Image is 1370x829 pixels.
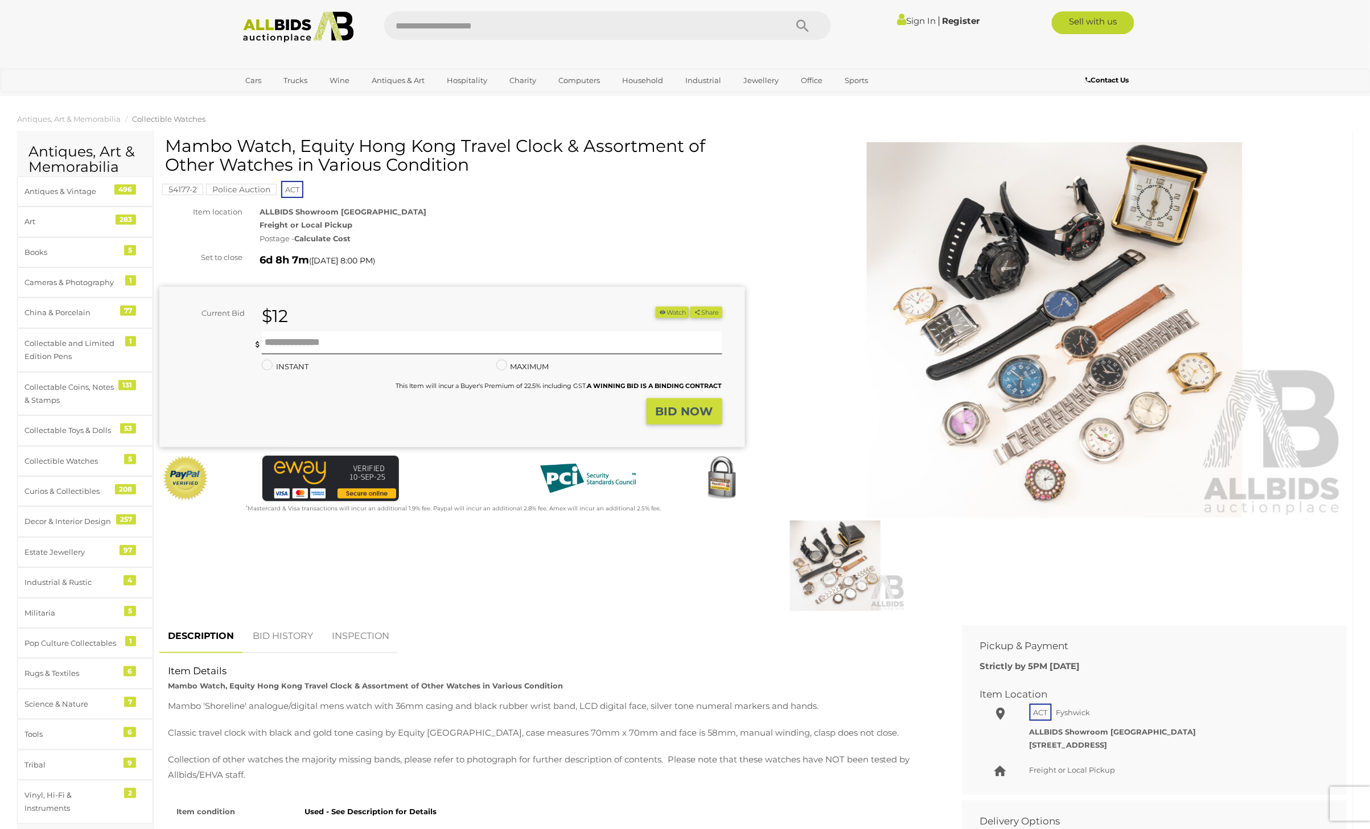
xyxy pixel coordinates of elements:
p: Mambo 'Shoreline' analogue/digital mens watch with 36mm casing and black rubber wrist band, LCD d... [168,698,937,713]
a: DESCRIPTION [159,620,242,653]
div: Collectable Toys & Dolls [24,424,118,437]
div: Vinyl, Hi-Fi & Instruments [24,789,118,815]
a: Industrial & Rustic 4 [17,567,153,597]
span: [DATE] 8:00 PM [311,255,373,266]
div: Collectable Coins, Notes & Stamps [24,381,118,407]
div: Decor & Interior Design [24,515,118,528]
a: China & Porcelain 77 [17,298,153,328]
span: Freight or Local Pickup [1030,765,1116,774]
a: Police Auction [206,185,277,194]
div: Books [24,246,118,259]
b: A WINNING BID IS A BINDING CONTRACT [587,382,722,390]
h2: Item Location [980,689,1313,700]
div: Antiques & Vintage [24,185,118,198]
a: Rugs & Textiles 6 [17,658,153,688]
a: Collectible Watches 5 [17,446,153,476]
div: 283 [116,215,136,225]
a: Charity [503,71,544,90]
a: Household [615,71,671,90]
mark: Police Auction [206,184,277,195]
h2: Item Details [168,666,937,677]
a: Pop Culture Collectables 1 [17,628,153,658]
strong: BID NOW [656,405,713,418]
a: Collectable Toys & Dolls 53 [17,415,153,446]
span: ACT [281,181,303,198]
a: 54177-2 [162,185,203,194]
img: eWAY Payment Gateway [262,456,399,501]
a: Wine [323,71,357,90]
strong: ALLBIDS Showroom [GEOGRAPHIC_DATA] [1030,727,1196,736]
a: Curios & Collectibles 208 [17,476,153,506]
a: Collectable and Limited Edition Pens 1 [17,328,153,372]
div: 4 [124,575,136,585]
a: Register [943,15,980,26]
div: 208 [115,484,136,494]
h1: Mambo Watch, Equity Hong Kong Travel Clock & Assortment of Other Watches in Various Condition [165,137,742,174]
strong: $12 [262,306,288,327]
div: Science & Nature [24,698,118,711]
div: 1 [125,336,136,347]
a: Science & Nature 7 [17,689,153,719]
div: Tools [24,728,118,741]
p: Classic travel clock with black and gold tone casing by Equity [GEOGRAPHIC_DATA], case measures 7... [168,725,937,740]
b: Contact Us [1085,76,1129,84]
a: Computers [552,71,608,90]
mark: 54177-2 [162,184,203,195]
div: Tribal [24,758,118,772]
span: ( ) [309,256,375,265]
h2: Delivery Options [980,816,1313,827]
div: 1 [125,636,136,646]
p: Collection of other watches the majority missing bands, please refer to photograph for further de... [168,752,937,782]
div: 496 [114,184,136,195]
img: Mambo Watch, Equity Hong Kong Travel Clock & Assortment of Other Watches in Various Condition [763,142,1346,518]
img: PCI DSS compliant [531,456,645,501]
a: Cameras & Photography 1 [17,267,153,298]
li: Watch this item [656,307,689,319]
span: Fyshwick [1054,705,1093,720]
div: 131 [118,380,136,390]
a: INSPECTION [323,620,398,653]
a: [GEOGRAPHIC_DATA] [238,90,334,109]
span: ACT [1030,704,1052,721]
small: This Item will incur a Buyer's Premium of 22.5% including GST. [396,382,722,390]
button: Share [690,307,722,319]
a: Sign In [898,15,936,26]
div: Curios & Collectibles [24,485,118,498]
a: Art 283 [17,207,153,237]
a: Hospitality [440,71,495,90]
a: Sell with us [1052,11,1134,34]
a: Vinyl, Hi-Fi & Instruments 2 [17,780,153,824]
label: INSTANT [262,360,308,373]
div: Industrial & Rustic [24,576,118,589]
a: Estate Jewellery 97 [17,537,153,567]
div: 257 [116,514,136,525]
img: Mambo Watch, Equity Hong Kong Travel Clock & Assortment of Other Watches in Various Condition [765,521,906,611]
strong: ALLBIDS Showroom [GEOGRAPHIC_DATA] [260,207,426,216]
strong: Freight or Local Pickup [260,220,352,229]
div: Collectable and Limited Edition Pens [24,337,118,364]
label: MAXIMUM [496,360,549,373]
a: Contact Us [1085,74,1132,86]
div: Current Bid [159,307,253,320]
div: Set to close [151,251,251,264]
div: 5 [124,245,136,255]
img: Allbids.com.au [237,11,360,43]
a: Antiques, Art & Memorabilia [17,114,121,123]
div: Postage - [260,232,744,245]
a: Jewellery [737,71,787,90]
strong: [STREET_ADDRESS] [1030,740,1108,749]
b: Strictly by 5PM [DATE] [980,661,1080,671]
button: Watch [656,307,689,319]
div: Item location [151,205,251,218]
a: Trucks [277,71,315,90]
img: Official PayPal Seal [162,456,209,501]
strong: Item condition [176,807,235,816]
div: 97 [120,545,136,555]
div: Collectible Watches [24,455,118,468]
a: Sports [838,71,876,90]
a: Antiques & Art [365,71,433,90]
div: Pop Culture Collectables [24,637,118,650]
div: 9 [124,758,136,768]
strong: Mambo Watch, Equity Hong Kong Travel Clock & Assortment of Other Watches in Various Condition [168,681,563,690]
